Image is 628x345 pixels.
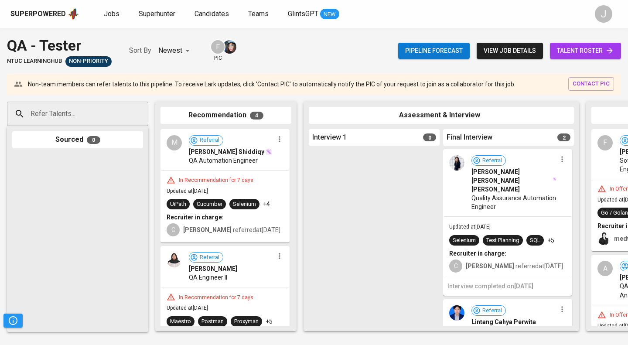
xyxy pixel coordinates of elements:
div: F [210,39,225,55]
img: magic_wand.svg [265,148,272,155]
p: Sort By [129,45,151,56]
a: talent roster [550,43,621,59]
span: Referral [479,307,505,315]
span: Jobs [104,10,119,18]
div: Maestro [170,318,191,326]
div: A [597,261,613,276]
div: J [595,5,612,23]
span: Final Interview [447,133,492,143]
span: Lintang Cahya Perwita [471,318,536,326]
div: C [167,223,180,236]
div: Test Planning [486,236,519,245]
a: Candidates [195,9,231,20]
img: magic_wand.svg [553,177,556,181]
h6: Interview completed on [447,282,568,291]
div: Sourced [12,131,143,148]
span: Updated at [DATE] [449,224,491,230]
div: Recommendation [160,107,291,124]
span: NEW [320,10,339,19]
div: F [597,135,613,150]
span: 2 [557,133,570,141]
button: view job details [477,43,543,59]
a: GlintsGPT NEW [288,9,339,20]
span: Referral [196,253,223,262]
img: app logo [68,7,79,20]
a: Superhunter [139,9,177,20]
img: 2949ce7d669c6a87ebe6677609fc0873.jpg [449,305,464,321]
div: M [167,135,182,150]
img: 41e58975283a6a24b136cbec05c21abf.jpg [449,155,464,171]
a: Superpoweredapp logo [10,7,79,20]
div: Selenium [233,200,256,208]
span: Teams [248,10,269,18]
p: +4 [263,200,270,208]
div: Assessment & Interview [309,107,574,124]
span: [PERSON_NAME] Shiddiqy [189,147,264,156]
a: Teams [248,9,270,20]
div: Superpowered [10,9,66,19]
span: 0 [87,136,100,144]
span: 0 [423,133,436,141]
span: [PERSON_NAME] [189,264,237,273]
img: 8c676729b09744086c57122dec807d2d.jpg [167,252,182,267]
span: Quality Assurance Automation Engineer [471,194,556,211]
span: referred at [DATE] [466,263,563,270]
span: view job details [484,45,536,56]
div: In Recommendation for 7 days [175,177,257,184]
b: Recruiter in charge: [167,214,224,221]
span: Updated at [DATE] [167,188,208,194]
b: Recruiter in charge: [449,250,506,257]
button: Pipeline forecast [398,43,470,59]
img: diazagista@glints.com [223,40,236,54]
span: 4 [250,112,263,120]
img: medwi@glints.com [597,232,611,245]
span: Referral [196,136,223,144]
button: Open [143,113,145,115]
p: Newest [158,45,182,56]
div: UiPath [170,200,186,208]
p: Non-team members can refer talents to this pipeline. To receive Lark updates, click 'Contact PIC'... [28,80,515,89]
div: Proxyman [234,318,259,326]
span: Updated at [DATE] [167,305,208,311]
b: [PERSON_NAME] [466,263,514,270]
span: contact pic [573,79,610,89]
div: Sufficient Talents in Pipeline [65,56,112,67]
button: contact pic [568,77,614,91]
div: Selenium [453,236,476,245]
div: C [449,260,462,273]
span: Superhunter [139,10,175,18]
div: pic [210,39,225,62]
div: In Recommendation for 7 days [175,294,257,301]
b: [PERSON_NAME] [183,226,232,233]
p: +5 [547,236,554,245]
p: +5 [266,317,273,326]
span: Interview 1 [312,133,347,143]
div: QA - Tester [7,35,112,56]
span: [PERSON_NAME] [PERSON_NAME] [PERSON_NAME] [471,167,552,194]
div: Postman [201,318,224,326]
span: GlintsGPT [288,10,318,18]
span: referred at [DATE] [183,226,280,233]
span: talent roster [557,45,614,56]
div: Newest [158,43,193,59]
span: Candidates [195,10,229,18]
button: Pipeline Triggers [3,314,23,328]
div: SQL [530,236,540,245]
span: NTUC LearningHub [7,57,62,65]
span: Pipeline forecast [405,45,463,56]
span: QA Engineer II [189,273,227,282]
span: Non-Priority [65,57,112,65]
span: [DATE] [514,283,533,290]
a: Jobs [104,9,121,20]
span: QA Automation Engineer [189,156,258,165]
div: Cucumber [197,200,222,208]
span: Referral [479,157,505,165]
